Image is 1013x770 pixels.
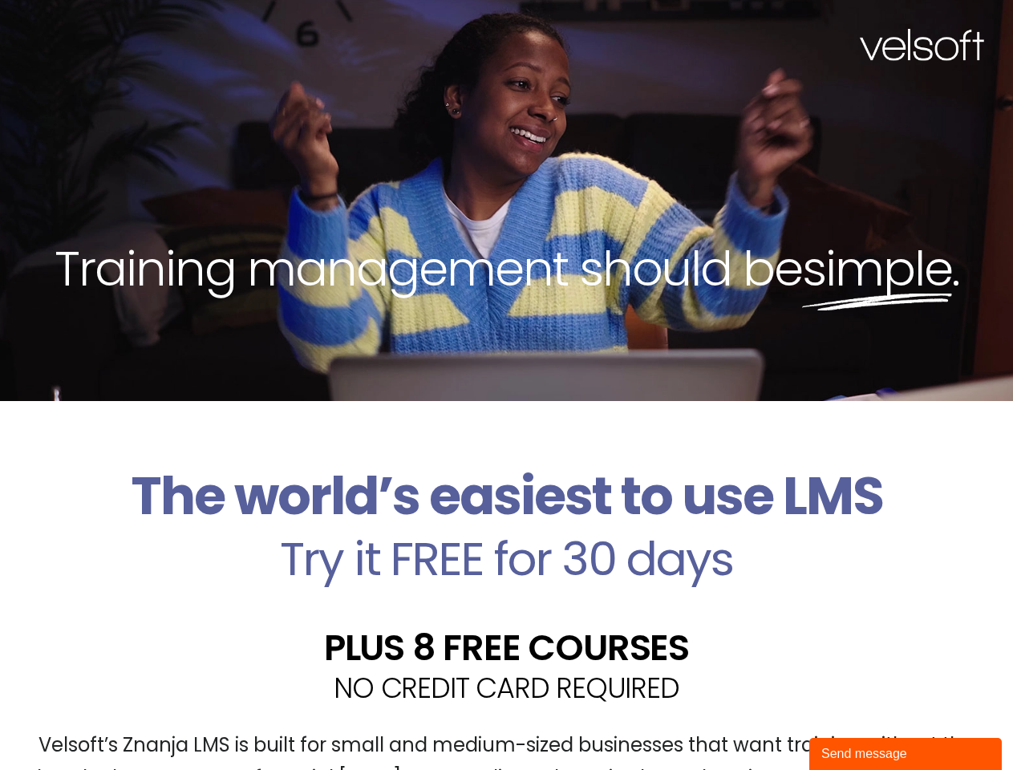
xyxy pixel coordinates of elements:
[12,674,1001,702] h2: NO CREDIT CARD REQUIRED
[12,536,1001,582] h2: Try it FREE for 30 days
[12,630,1001,666] h2: PLUS 8 FREE COURSES
[809,735,1005,770] iframe: chat widget
[29,237,984,300] h2: Training management should be .
[802,235,952,302] span: simple
[12,465,1001,528] h2: The world’s easiest to use LMS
